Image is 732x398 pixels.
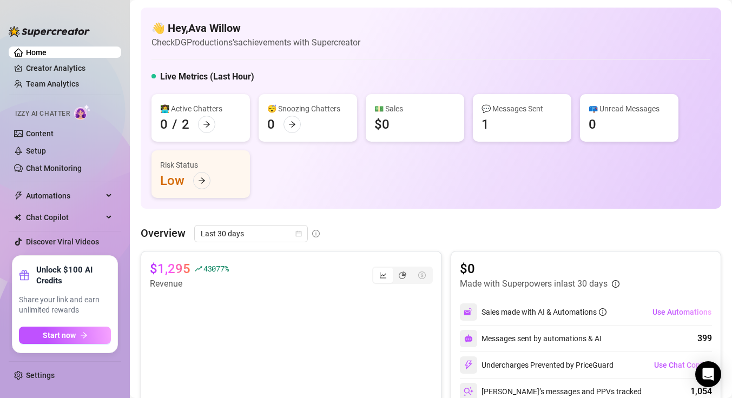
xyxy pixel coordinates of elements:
[690,385,712,398] div: 1,054
[288,121,296,128] span: arrow-right
[460,260,619,277] article: $0
[482,116,489,133] div: 1
[652,303,712,321] button: Use Automations
[26,209,103,226] span: Chat Copilot
[372,267,433,284] div: segmented control
[464,360,473,370] img: svg%3e
[160,116,168,133] div: 0
[695,361,721,387] div: Open Intercom Messenger
[26,48,47,57] a: Home
[295,230,302,237] span: calendar
[26,164,82,173] a: Chat Monitoring
[460,277,608,290] article: Made with Superpowers in last 30 days
[151,36,360,49] article: Check DGProductions's achievements with Supercreator
[599,308,606,316] span: info-circle
[201,225,301,242] span: Last 30 days
[160,159,241,171] div: Risk Status
[418,271,426,279] span: dollar-circle
[141,225,186,241] article: Overview
[399,271,406,279] span: pie-chart
[150,260,190,277] article: $1,295
[14,191,23,200] span: thunderbolt
[482,103,563,115] div: 💬 Messages Sent
[43,331,76,340] span: Start now
[374,103,456,115] div: 💵 Sales
[195,265,202,273] span: rise
[460,330,602,347] div: Messages sent by automations & AI
[74,104,91,120] img: AI Chatter
[26,79,79,88] a: Team Analytics
[19,270,30,281] span: gift
[203,121,210,128] span: arrow-right
[460,356,614,374] div: Undercharges Prevented by PriceGuard
[80,331,88,339] span: arrow-right
[26,237,99,246] a: Discover Viral Videos
[26,129,54,138] a: Content
[198,177,206,184] span: arrow-right
[374,116,390,133] div: $0
[150,277,228,290] article: Revenue
[654,356,712,374] button: Use Chat Copilot
[312,230,320,237] span: info-circle
[612,280,619,288] span: info-circle
[160,70,254,83] h5: Live Metrics (Last Hour)
[19,295,111,316] span: Share your link and earn unlimited rewards
[697,332,712,345] div: 399
[36,264,111,286] strong: Unlock $100 AI Credits
[160,103,241,115] div: 👩‍💻 Active Chatters
[26,147,46,155] a: Setup
[464,307,473,317] img: svg%3e
[19,327,111,344] button: Start nowarrow-right
[15,109,70,119] span: Izzy AI Chatter
[14,214,21,221] img: Chat Copilot
[26,59,113,77] a: Creator Analytics
[482,306,606,318] div: Sales made with AI & Automations
[9,26,90,37] img: logo-BBDzfeDw.svg
[182,116,189,133] div: 2
[267,116,275,133] div: 0
[26,371,55,380] a: Settings
[203,263,228,274] span: 43077 %
[151,21,360,36] h4: 👋 Hey, Ava Willow
[589,116,596,133] div: 0
[464,334,473,343] img: svg%3e
[652,308,711,316] span: Use Automations
[26,187,103,204] span: Automations
[267,103,348,115] div: 😴 Snoozing Chatters
[654,361,711,369] span: Use Chat Copilot
[379,271,387,279] span: line-chart
[464,387,473,396] img: svg%3e
[589,103,670,115] div: 📪 Unread Messages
